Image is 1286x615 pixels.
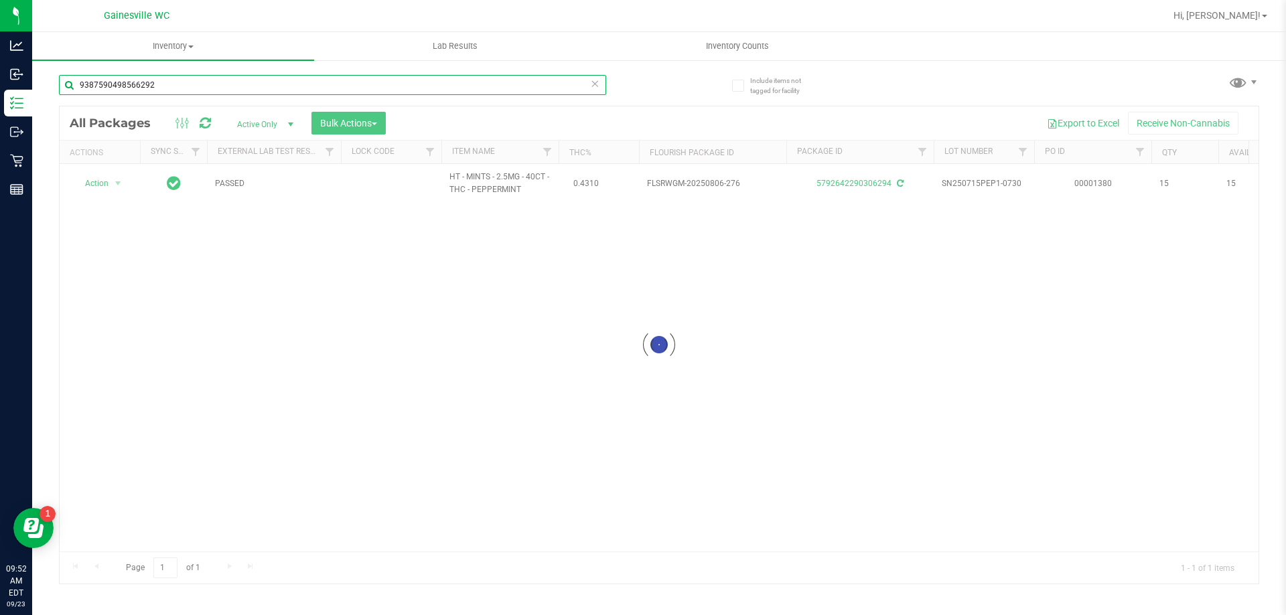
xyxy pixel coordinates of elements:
input: Search Package ID, Item Name, SKU, Lot or Part Number... [59,75,606,95]
inline-svg: Reports [10,183,23,196]
a: Inventory [32,32,314,60]
span: Include items not tagged for facility [750,76,817,96]
span: Inventory Counts [688,40,787,52]
span: Gainesville WC [104,10,169,21]
inline-svg: Analytics [10,39,23,52]
inline-svg: Outbound [10,125,23,139]
a: Inventory Counts [596,32,878,60]
span: Clear [590,75,599,92]
inline-svg: Inventory [10,96,23,110]
span: Hi, [PERSON_NAME]! [1173,10,1261,21]
p: 09:52 AM EDT [6,563,26,599]
p: 09/23 [6,599,26,609]
span: Inventory [32,40,314,52]
inline-svg: Retail [10,154,23,167]
span: Lab Results [415,40,496,52]
iframe: Resource center unread badge [40,506,56,522]
a: Lab Results [314,32,596,60]
iframe: Resource center [13,508,54,548]
inline-svg: Inbound [10,68,23,81]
